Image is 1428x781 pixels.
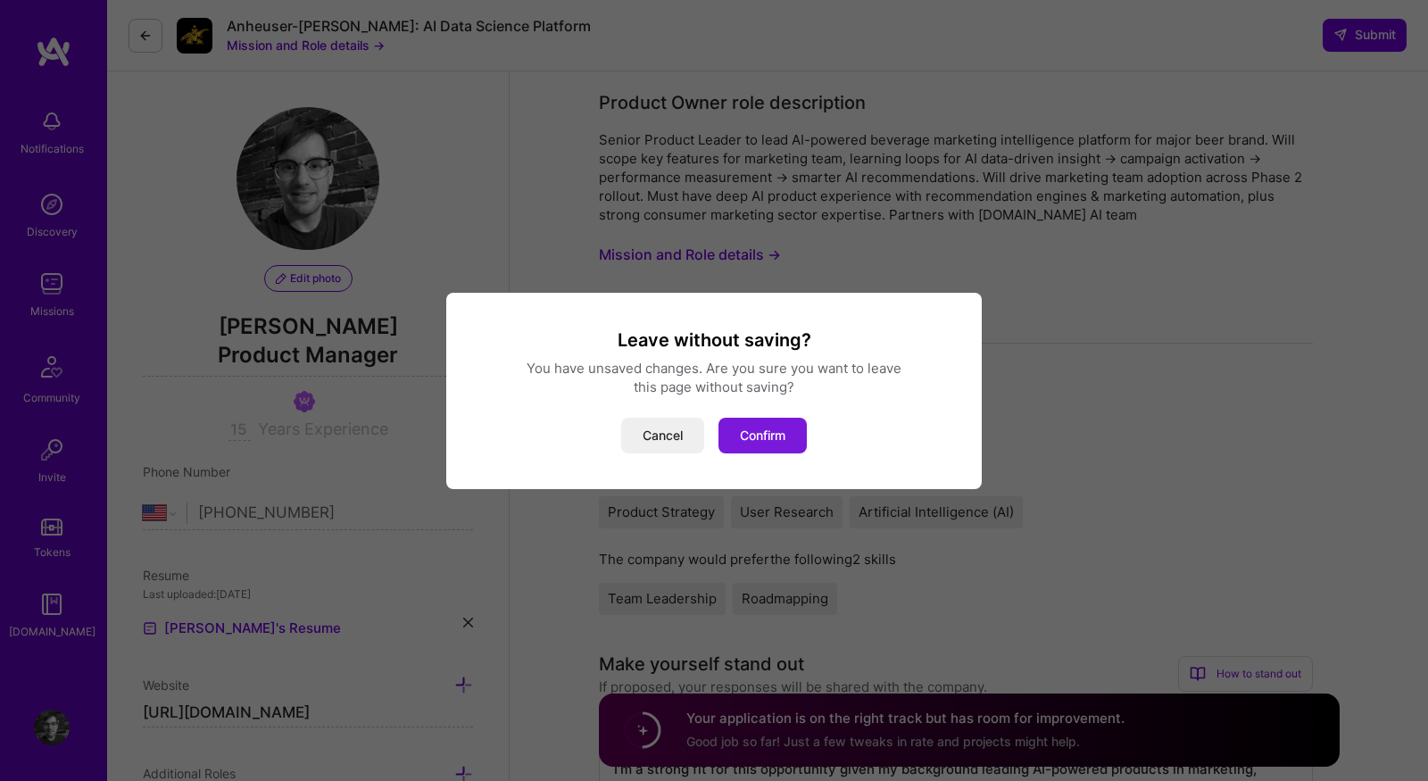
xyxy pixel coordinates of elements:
[468,328,960,352] h3: Leave without saving?
[446,293,982,489] div: modal
[468,359,960,378] div: You have unsaved changes. Are you sure you want to leave
[621,418,704,453] button: Cancel
[718,418,807,453] button: Confirm
[468,378,960,396] div: this page without saving?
